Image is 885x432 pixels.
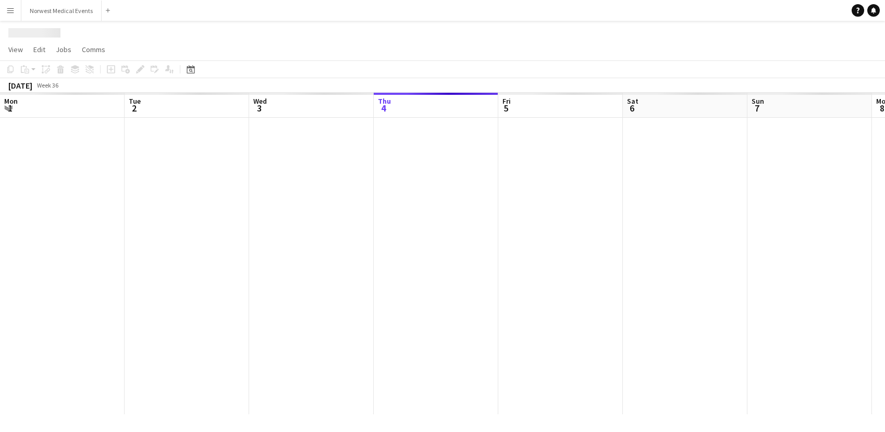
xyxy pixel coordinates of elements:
[127,102,141,114] span: 2
[253,96,267,106] span: Wed
[376,102,391,114] span: 4
[378,96,391,106] span: Thu
[21,1,102,21] button: Norwest Medical Events
[625,102,638,114] span: 6
[252,102,267,114] span: 3
[29,43,50,56] a: Edit
[502,96,511,106] span: Fri
[34,81,60,89] span: Week 36
[56,45,71,54] span: Jobs
[8,45,23,54] span: View
[82,45,105,54] span: Comms
[3,102,18,114] span: 1
[33,45,45,54] span: Edit
[501,102,511,114] span: 5
[4,96,18,106] span: Mon
[752,96,764,106] span: Sun
[8,80,32,91] div: [DATE]
[4,43,27,56] a: View
[627,96,638,106] span: Sat
[78,43,109,56] a: Comms
[52,43,76,56] a: Jobs
[750,102,764,114] span: 7
[129,96,141,106] span: Tue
